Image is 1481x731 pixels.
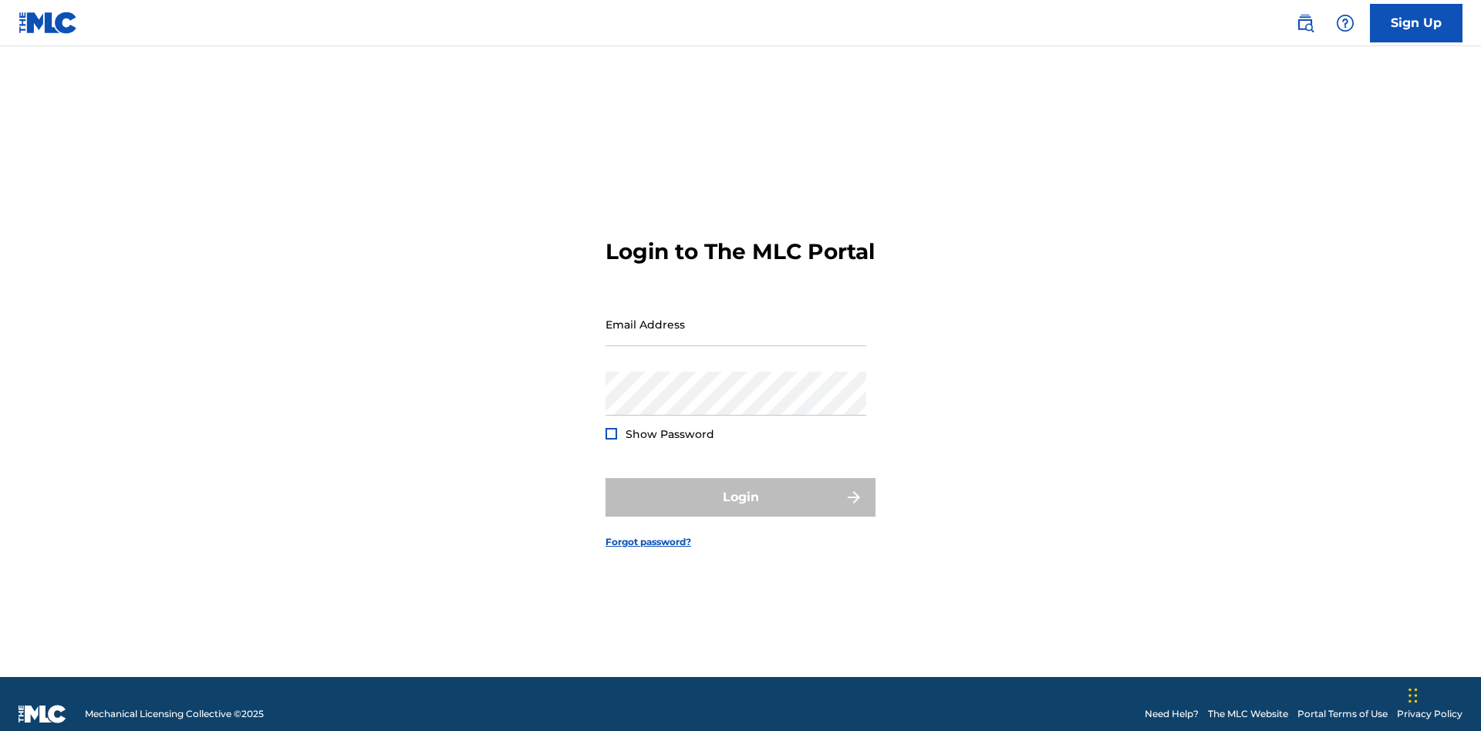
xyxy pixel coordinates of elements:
[1296,14,1314,32] img: search
[606,238,875,265] h3: Login to The MLC Portal
[1145,707,1199,721] a: Need Help?
[1208,707,1288,721] a: The MLC Website
[1408,672,1418,719] div: Drag
[1330,8,1361,39] div: Help
[1370,4,1462,42] a: Sign Up
[1297,707,1388,721] a: Portal Terms of Use
[85,707,264,721] span: Mechanical Licensing Collective © 2025
[1290,8,1321,39] a: Public Search
[606,535,691,549] a: Forgot password?
[1404,657,1481,731] iframe: Chat Widget
[19,12,78,34] img: MLC Logo
[1336,14,1354,32] img: help
[1397,707,1462,721] a: Privacy Policy
[626,427,714,441] span: Show Password
[19,705,66,723] img: logo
